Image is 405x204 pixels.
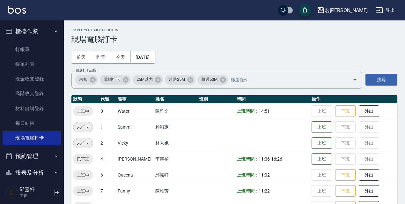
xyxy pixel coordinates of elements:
[335,169,356,181] button: 下班
[75,75,98,85] div: 未知
[71,51,91,63] button: 前天
[100,76,124,83] span: 電腦打卡
[154,183,197,199] td: 陳雅芳
[116,135,154,151] td: Vicky
[116,151,154,167] td: [PERSON_NAME]
[73,172,93,178] span: 上班中
[237,156,259,162] b: 上班時間：
[235,151,310,167] td: -
[133,75,163,85] div: 25M以內
[116,95,154,103] th: 暱稱
[73,108,93,115] span: 上班中
[3,164,61,181] button: 報表及分析
[99,151,116,167] td: 4
[197,75,228,85] div: 超過50M
[259,172,270,178] span: 11:02
[91,51,111,63] button: 昨天
[365,74,397,86] button: 搜尋
[3,116,61,131] a: 每日結帳
[335,185,356,197] button: 下班
[310,95,397,103] th: 操作
[197,95,235,103] th: 班別
[73,140,93,147] span: 未打卡
[3,101,61,116] a: 材料自購登錄
[133,76,157,83] span: 25M以內
[259,188,270,193] span: 11:22
[3,57,61,72] a: 帳單列表
[19,186,52,193] h5: 邱嘉軒
[359,105,379,117] button: 外出
[3,86,61,101] a: 高階收支登錄
[165,75,195,85] div: 超過25M
[312,121,332,133] button: 上班
[3,148,61,164] button: 預約管理
[325,6,368,14] div: 名[PERSON_NAME]
[237,109,259,114] b: 上班時間：
[154,167,197,183] td: 邱嘉軒
[76,68,96,73] label: 篩選打卡記錄
[100,75,131,85] div: 電腦打卡
[271,156,282,162] span: 16:26
[259,109,270,114] span: 14:51
[314,4,370,17] button: 名[PERSON_NAME]
[3,23,61,40] button: 櫃檯作業
[99,183,116,199] td: 7
[312,137,332,149] button: 上班
[312,153,332,165] button: 上班
[99,103,116,119] td: 0
[259,156,270,162] span: 11:06
[111,51,131,63] button: 今天
[298,4,311,17] button: save
[154,95,197,103] th: 姓名
[229,74,342,85] input: 篩選條件
[373,4,397,16] button: 登出
[154,103,197,119] td: 陳雅文
[99,135,116,151] td: 2
[335,105,356,117] button: 下班
[71,28,397,32] h2: Employee Daily Clock In
[350,75,360,85] button: Open
[99,119,116,135] td: 1
[197,76,221,83] span: 超過50M
[71,95,99,103] th: 狀態
[165,76,189,83] span: 超過25M
[3,42,61,57] a: 打帳單
[99,95,116,103] th: 代號
[130,51,155,63] button: [DATE]
[237,188,259,193] b: 上班時間：
[154,135,197,151] td: 林秀娥
[19,193,52,199] p: 主管
[99,167,116,183] td: 6
[8,6,26,14] img: Logo
[237,172,259,178] b: 上班時間：
[73,156,93,162] span: 已下班
[359,185,379,197] button: 外出
[75,76,91,83] span: 未知
[116,103,154,119] td: Water
[116,167,154,183] td: Queena
[3,72,61,86] a: 現金收支登錄
[116,119,154,135] td: Sammi
[154,151,197,167] td: 李芸禎
[5,186,18,199] img: Person
[116,183,154,199] td: Fanny
[73,188,93,194] span: 上班中
[154,119,197,135] td: 賴淑惠
[235,95,310,103] th: 時間
[3,131,61,145] a: 現場電腦打卡
[71,35,397,44] h3: 現場電腦打卡
[359,169,379,181] button: 外出
[73,124,93,131] span: 未打卡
